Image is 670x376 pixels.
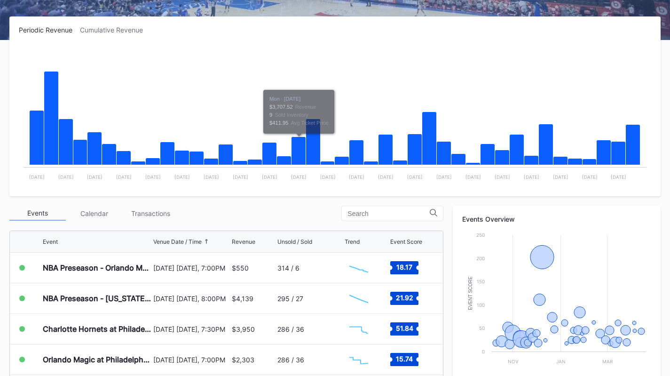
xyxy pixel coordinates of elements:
[495,174,510,180] text: [DATE]
[291,174,307,180] text: [DATE]
[9,206,66,221] div: Events
[43,324,151,334] div: Charlotte Hornets at Philadelphia 76ers
[582,174,598,180] text: [DATE]
[174,174,190,180] text: [DATE]
[476,232,485,238] text: 250
[262,174,277,180] text: [DATE]
[204,174,219,180] text: [DATE]
[407,174,423,180] text: [DATE]
[508,359,519,364] text: Nov
[19,46,651,187] svg: Chart title
[396,294,413,302] text: 21.92
[122,206,179,221] div: Transactions
[116,174,132,180] text: [DATE]
[396,263,412,271] text: 18.17
[345,256,373,280] svg: Chart title
[611,174,626,180] text: [DATE]
[153,295,229,303] div: [DATE] [DATE], 8:00PM
[277,295,303,303] div: 295 / 27
[462,215,651,223] div: Events Overview
[378,174,394,180] text: [DATE]
[396,324,413,332] text: 51.84
[476,256,485,261] text: 200
[557,359,566,364] text: Jan
[43,263,151,272] div: NBA Preseason - Orlando Magic at Philadelphia 76ers
[66,206,122,221] div: Calendar
[462,230,651,371] svg: Chart title
[43,355,151,364] div: Orlando Magic at Philadelphia 76ers
[436,174,452,180] text: [DATE]
[232,325,255,333] div: $3,950
[153,356,229,364] div: [DATE] [DATE], 7:00PM
[232,238,255,245] div: Revenue
[80,26,150,34] div: Cumulative Revenue
[477,279,485,284] text: 150
[153,264,229,272] div: [DATE] [DATE], 7:00PM
[145,174,161,180] text: [DATE]
[277,356,304,364] div: 286 / 36
[345,287,373,310] svg: Chart title
[479,325,485,331] text: 50
[29,174,45,180] text: [DATE]
[153,325,229,333] div: [DATE] [DATE], 7:30PM
[347,210,430,217] input: Search
[232,264,249,272] div: $550
[233,174,248,180] text: [DATE]
[232,356,254,364] div: $2,303
[232,295,253,303] div: $4,139
[349,174,364,180] text: [DATE]
[468,276,473,310] text: Event Score
[58,174,74,180] text: [DATE]
[524,174,539,180] text: [DATE]
[553,174,568,180] text: [DATE]
[87,174,102,180] text: [DATE]
[277,325,304,333] div: 286 / 36
[345,317,373,341] svg: Chart title
[320,174,336,180] text: [DATE]
[465,174,481,180] text: [DATE]
[482,349,485,354] text: 0
[390,238,422,245] div: Event Score
[19,26,80,34] div: Periodic Revenue
[43,294,151,303] div: NBA Preseason - [US_STATE] Timberwolves at Philadelphia 76ers
[277,238,312,245] div: Unsold / Sold
[345,348,373,371] svg: Chart title
[345,238,360,245] div: Trend
[277,264,300,272] div: 314 / 6
[396,355,413,363] text: 15.74
[153,238,202,245] div: Venue Date / Time
[603,359,614,364] text: Mar
[477,302,485,308] text: 100
[43,238,58,245] div: Event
